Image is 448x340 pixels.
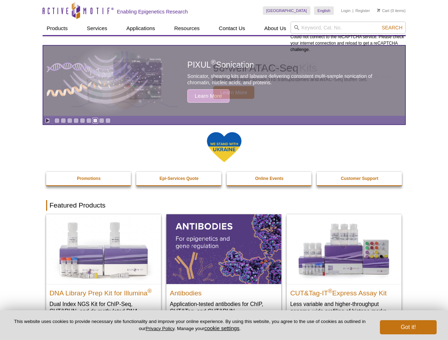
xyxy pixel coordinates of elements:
a: Resources [170,22,204,35]
a: Go to slide 8 [99,118,104,123]
a: DNA Library Prep Kit for Illumina DNA Library Prep Kit for Illumina® Dual Index NGS Kit for ChIP-... [46,214,161,329]
a: All Antibodies Antibodies Application-tested antibodies for ChIP, CUT&Tag, and CUT&RUN. [166,214,281,322]
a: Services [83,22,112,35]
h2: Enabling Epigenetics Research [117,8,188,15]
a: Login [341,8,350,13]
img: All Antibodies [166,214,281,284]
a: About Us [260,22,291,35]
h2: Antibodies [170,286,278,297]
a: Cart [377,8,389,13]
a: Go to slide 1 [54,118,60,123]
a: Go to slide 5 [80,118,85,123]
a: Go to slide 6 [86,118,92,123]
h2: DNA Library Prep Kit for Illumina [50,286,157,297]
img: DNA Library Prep Kit for Illumina [46,214,161,284]
a: Applications [122,22,159,35]
a: Promotions [46,172,132,185]
a: Epi-Services Quote [136,172,222,185]
a: Go to slide 3 [67,118,72,123]
a: Customer Support [317,172,403,185]
strong: Promotions [77,176,101,181]
sup: ® [328,288,332,294]
button: cookie settings [204,325,239,331]
div: Could not connect to the reCAPTCHA service. Please check your internet connection and reload to g... [291,22,406,53]
a: [GEOGRAPHIC_DATA] [263,6,311,15]
img: Your Cart [377,8,380,12]
strong: Online Events [255,176,283,181]
a: Toggle autoplay [45,118,50,123]
a: Go to slide 7 [93,118,98,123]
strong: Epi-Services Quote [160,176,199,181]
a: English [314,6,334,15]
li: | [353,6,354,15]
button: Search [380,24,404,31]
span: Search [382,25,402,30]
h2: CUT&Tag-IT Express Assay Kit [290,286,398,297]
input: Keyword, Cat. No. [291,22,406,34]
a: CUT&Tag-IT® Express Assay Kit CUT&Tag-IT®Express Assay Kit Less variable and higher-throughput ge... [287,214,402,322]
a: Online Events [227,172,313,185]
img: CUT&Tag-IT® Express Assay Kit [287,214,402,284]
p: Dual Index NGS Kit for ChIP-Seq, CUT&RUN, and ds methylated DNA assays. [50,300,157,322]
a: Privacy Policy [145,326,174,331]
p: This website uses cookies to provide necessary site functionality and improve your online experie... [11,318,368,332]
p: Application-tested antibodies for ChIP, CUT&Tag, and CUT&RUN. [170,300,278,315]
a: Contact Us [215,22,249,35]
img: We Stand With Ukraine [206,131,242,163]
p: Less variable and higher-throughput genome-wide profiling of histone marks​. [290,300,398,315]
strong: Customer Support [341,176,378,181]
a: Go to slide 4 [73,118,79,123]
sup: ® [148,288,152,294]
a: Products [43,22,72,35]
a: Register [355,8,370,13]
button: Got it! [380,320,437,334]
a: Go to slide 2 [61,118,66,123]
h2: Featured Products [46,200,402,211]
a: Go to slide 9 [105,118,111,123]
li: (0 items) [377,6,406,15]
